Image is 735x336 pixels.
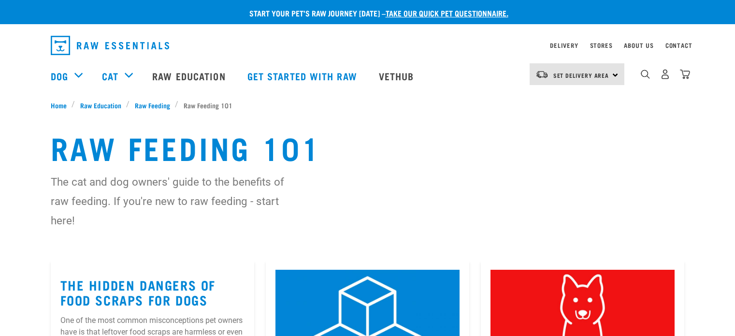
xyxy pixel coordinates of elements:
[665,44,692,47] a: Contact
[550,44,578,47] a: Delivery
[80,100,121,110] span: Raw Education
[641,70,650,79] img: home-icon-1@2x.png
[51,100,72,110] a: Home
[51,100,67,110] span: Home
[51,100,685,110] nav: breadcrumbs
[51,172,304,230] p: The cat and dog owners' guide to the benefits of raw feeding. If you're new to raw feeding - star...
[386,11,508,15] a: take our quick pet questionnaire.
[51,36,169,55] img: Raw Essentials Logo
[624,44,653,47] a: About Us
[135,100,170,110] span: Raw Feeding
[51,69,68,83] a: Dog
[535,70,548,79] img: van-moving.png
[60,281,216,303] a: The Hidden Dangers of Food Scraps for Dogs
[143,57,237,95] a: Raw Education
[75,100,126,110] a: Raw Education
[130,100,175,110] a: Raw Feeding
[553,73,609,77] span: Set Delivery Area
[43,32,692,59] nav: dropdown navigation
[369,57,426,95] a: Vethub
[680,69,690,79] img: home-icon@2x.png
[102,69,118,83] a: Cat
[590,44,613,47] a: Stores
[51,130,685,164] h1: Raw Feeding 101
[660,69,670,79] img: user.png
[238,57,369,95] a: Get started with Raw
